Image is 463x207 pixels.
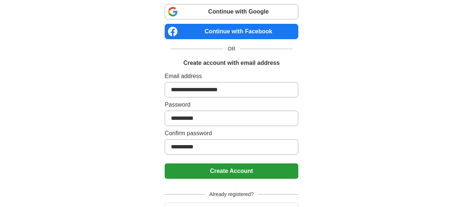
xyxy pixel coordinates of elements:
span: OR [223,45,240,53]
label: Password [165,100,298,109]
label: Confirm password [165,129,298,138]
label: Email address [165,72,298,81]
h1: Create account with email address [183,59,280,67]
span: Already registered? [205,191,258,198]
a: Continue with Google [165,4,298,19]
a: Continue with Facebook [165,24,298,39]
button: Create Account [165,163,298,179]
